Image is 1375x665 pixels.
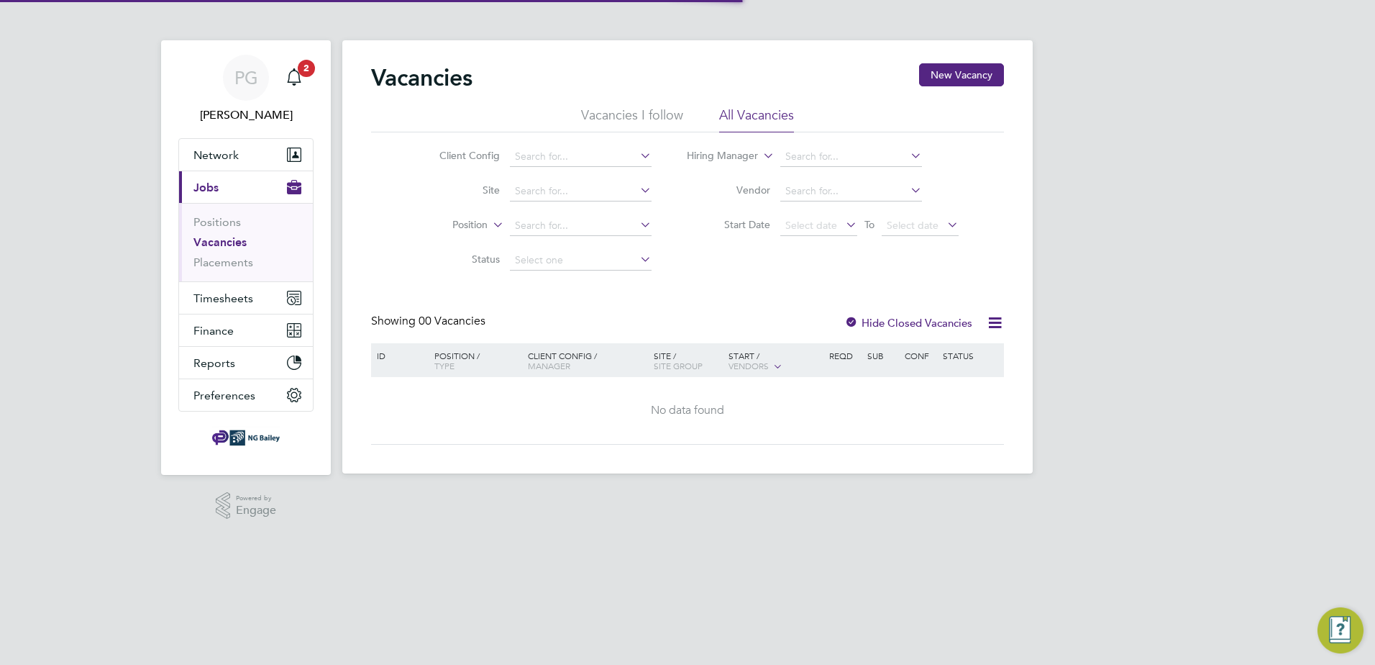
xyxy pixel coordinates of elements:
[417,184,500,196] label: Site
[193,181,219,194] span: Jobs
[725,343,826,379] div: Start /
[193,215,241,229] a: Positions
[179,203,313,281] div: Jobs
[405,218,488,232] label: Position
[216,492,277,520] a: Powered byEngage
[780,147,922,167] input: Search for...
[193,291,253,305] span: Timesheets
[280,55,309,101] a: 2
[179,139,313,171] button: Network
[179,347,313,379] button: Reports
[675,149,758,163] label: Hiring Manager
[424,343,524,378] div: Position /
[650,343,726,378] div: Site /
[371,63,472,92] h2: Vacancies
[234,68,258,87] span: PG
[785,219,837,232] span: Select date
[719,107,794,132] li: All Vacancies
[860,215,879,234] span: To
[939,343,1002,368] div: Status
[901,343,938,368] div: Conf
[419,314,485,328] span: 00 Vacancies
[510,216,652,236] input: Search for...
[178,55,314,124] a: PG[PERSON_NAME]
[371,314,488,329] div: Showing
[298,60,315,77] span: 2
[193,255,253,269] a: Placements
[417,149,500,162] label: Client Config
[373,403,1002,418] div: No data found
[528,360,570,371] span: Manager
[179,171,313,203] button: Jobs
[919,63,1004,86] button: New Vacancy
[581,107,683,132] li: Vacancies I follow
[687,218,770,231] label: Start Date
[193,389,255,402] span: Preferences
[728,360,769,371] span: Vendors
[178,426,314,449] a: Go to home page
[510,181,652,202] input: Search for...
[212,426,280,449] img: ngbailey-logo-retina.png
[887,219,938,232] span: Select date
[179,379,313,411] button: Preferences
[510,147,652,167] input: Search for...
[236,492,276,505] span: Powered by
[1317,607,1363,653] button: Engage Resource Center
[193,148,239,162] span: Network
[193,324,234,338] span: Finance
[434,360,454,371] span: Type
[780,181,922,202] input: Search for...
[193,356,235,370] span: Reports
[193,235,247,249] a: Vacancies
[864,343,901,368] div: Sub
[236,505,276,517] span: Engage
[844,316,972,330] label: Hide Closed Vacancies
[179,315,313,346] button: Finance
[510,250,652,271] input: Select one
[178,107,314,124] span: Phil Garland
[179,282,313,314] button: Timesheets
[524,343,650,378] div: Client Config /
[687,184,770,196] label: Vendor
[654,360,703,371] span: Site Group
[417,253,500,266] label: Status
[373,343,424,368] div: ID
[161,40,331,475] nav: Main navigation
[826,343,863,368] div: Reqd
